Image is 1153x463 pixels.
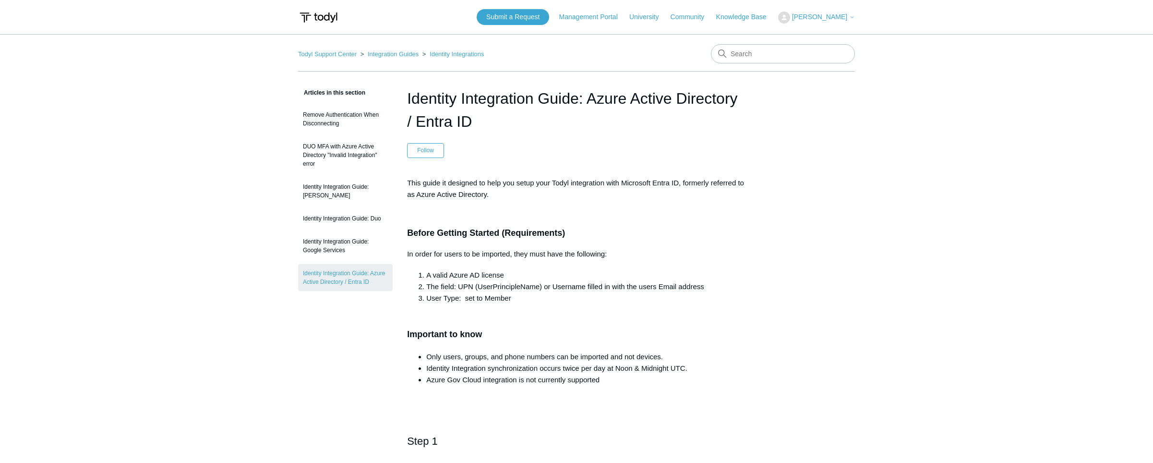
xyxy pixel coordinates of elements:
[407,226,746,240] h3: Before Getting Started (Requirements)
[298,9,339,26] img: Todyl Support Center Help Center home page
[420,50,484,58] li: Identity Integrations
[407,248,746,260] p: In order for users to be imported, they must have the following:
[298,209,393,228] a: Identity Integration Guide: Duo
[629,12,668,22] a: University
[426,363,746,374] li: Identity Integration synchronization occurs twice per day at Noon & Midnight UTC.
[298,264,393,291] a: Identity Integration Guide: Azure Active Directory / Entra ID
[426,292,746,304] li: User Type: set to Member
[711,44,855,63] input: Search
[407,87,746,133] h1: Identity Integration Guide: Azure Active Directory / Entra ID
[559,12,627,22] a: Management Portal
[671,12,714,22] a: Community
[298,137,393,173] a: DUO MFA with Azure Active Directory "Invalid Integration" error
[477,9,549,25] a: Submit a Request
[426,374,746,386] li: Azure Gov Cloud integration is not currently supported
[426,269,746,281] li: A valid Azure AD license
[716,12,776,22] a: Knowledge Base
[430,50,484,58] a: Identity Integrations
[298,50,357,58] a: Todyl Support Center
[298,89,365,96] span: Articles in this section
[407,143,444,158] button: Follow Article
[298,232,393,259] a: Identity Integration Guide: Google Services
[792,13,847,21] span: [PERSON_NAME]
[407,177,746,200] p: This guide it designed to help you setup your Todyl integration with Microsoft Entra ID, formerly...
[426,281,746,292] li: The field: UPN (UserPrincipleName) or Username filled in with the users Email address
[407,314,746,341] h3: Important to know
[298,50,359,58] li: Todyl Support Center
[778,12,855,24] button: [PERSON_NAME]
[426,351,746,363] li: Only users, groups, and phone numbers can be imported and not devices.
[298,178,393,205] a: Identity Integration Guide: [PERSON_NAME]
[359,50,420,58] li: Integration Guides
[368,50,419,58] a: Integration Guides
[298,106,393,133] a: Remove Authentication When Disconnecting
